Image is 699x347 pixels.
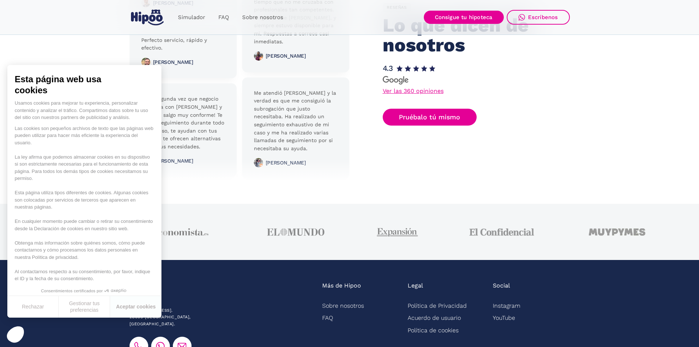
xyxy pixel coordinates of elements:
a: home [130,7,165,28]
a: Sobre nosotros [322,300,364,312]
div: Escríbenos [528,14,558,21]
a: Simulador [171,10,212,25]
div: [STREET_ADDRESS]. 28003 [GEOGRAPHIC_DATA], [GEOGRAPHIC_DATA]. [130,307,236,328]
a: Instagram [493,300,520,312]
a: FAQ [322,312,333,324]
a: Consigue tu hipoteca [424,11,504,24]
a: Política de cookies [408,324,459,336]
a: YouTube [493,312,515,324]
a: Acuerdo de usuario [408,312,461,324]
h1: 4.3 [383,64,393,73]
a: Política de Privacidad [408,300,467,312]
div: Social [493,282,510,290]
a: Sobre nosotros [236,10,290,25]
a: Ver las 360 opiniones [383,88,444,94]
div: Más de Hipoo [322,282,361,290]
a: Escríbenos [507,10,570,25]
h2: Lo que dicen de nosotros [383,15,552,55]
a: FAQ [212,10,236,25]
a: Pruébalo tú mismo [383,109,477,126]
div: Legal [408,282,423,290]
